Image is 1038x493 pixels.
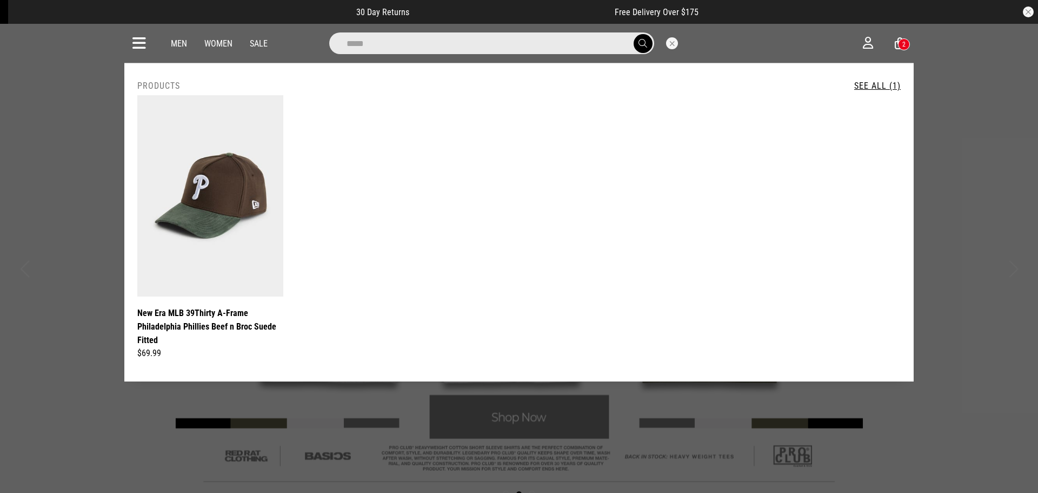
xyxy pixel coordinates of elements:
[137,95,283,297] img: New Era Mlb 39thirty A-frame Philadelphia Phillies Beef N Broc Suede Fitted in Brown
[137,81,180,91] h2: Products
[895,38,905,49] a: 2
[356,7,409,17] span: 30 Day Returns
[615,7,698,17] span: Free Delivery Over $175
[250,38,268,49] a: Sale
[666,37,678,49] button: Close search
[171,38,187,49] a: Men
[137,306,283,347] a: New Era MLB 39Thirty A-Frame Philadelphia Phillies Beef n Broc Suede Fitted
[854,81,901,91] a: See All (1)
[431,6,593,17] iframe: Customer reviews powered by Trustpilot
[204,38,232,49] a: Women
[137,347,283,360] div: $69.99
[9,4,41,37] button: Open LiveChat chat widget
[902,41,906,48] div: 2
